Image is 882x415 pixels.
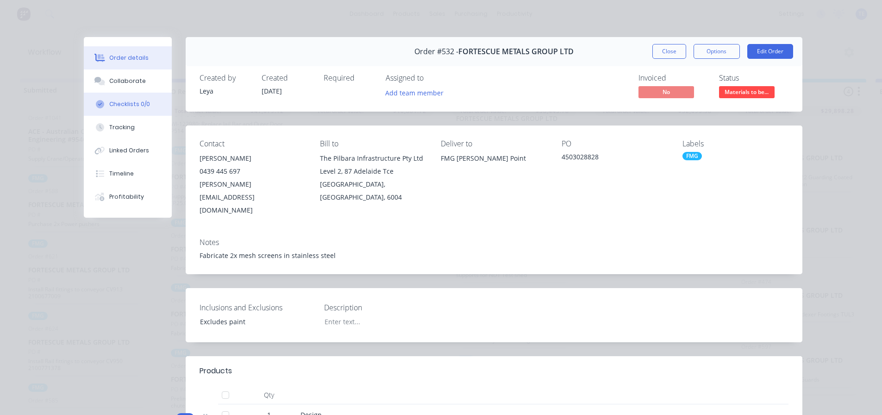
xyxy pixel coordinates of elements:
div: Linked Orders [109,146,149,155]
div: Leya [200,86,250,96]
div: Bill to [320,139,426,148]
button: Tracking [84,116,172,139]
div: [PERSON_NAME] [200,152,306,165]
div: Checklists 0/0 [109,100,150,108]
div: Order details [109,54,149,62]
div: Timeline [109,170,134,178]
button: Close [652,44,686,59]
div: Fabricate 2x mesh screens in stainless steel [200,251,788,260]
div: Status [719,74,788,82]
span: [DATE] [262,87,282,95]
button: Order details [84,46,172,69]
div: Deliver to [441,139,547,148]
span: No [638,86,694,98]
div: Invoiced [638,74,708,82]
button: Checklists 0/0 [84,93,172,116]
button: Add team member [380,86,448,99]
button: Collaborate [84,69,172,93]
div: Tracking [109,123,135,132]
div: [PERSON_NAME]0439 445 697[PERSON_NAME][EMAIL_ADDRESS][DOMAIN_NAME] [200,152,306,217]
button: Linked Orders [84,139,172,162]
div: The Pilbara Infrastructure Pty Ltd Level 2, 87 Adelaide Tce [320,152,426,178]
button: Materials to be... [719,86,775,100]
div: 4503028828 [562,152,668,165]
div: Products [200,365,232,377]
div: Assigned to [386,74,478,82]
div: [PERSON_NAME][EMAIL_ADDRESS][DOMAIN_NAME] [200,178,306,217]
div: Labels [682,139,788,148]
div: FMG [682,152,702,160]
div: PO [562,139,668,148]
button: Profitability [84,185,172,208]
label: Description [324,302,440,313]
button: Add team member [386,86,449,99]
label: Inclusions and Exclusions [200,302,315,313]
span: Materials to be... [719,86,775,98]
button: Timeline [84,162,172,185]
button: Options [694,44,740,59]
button: Edit Order [747,44,793,59]
span: Order #532 - [414,47,458,56]
div: FMG [PERSON_NAME] Point [441,152,547,182]
div: Contact [200,139,306,148]
div: Notes [200,238,788,247]
div: [GEOGRAPHIC_DATA], [GEOGRAPHIC_DATA], 6004 [320,178,426,204]
div: Qty [241,386,297,404]
div: Created by [200,74,250,82]
div: Collaborate [109,77,146,85]
div: Required [324,74,375,82]
div: Created [262,74,313,82]
div: FMG [PERSON_NAME] Point [441,152,547,165]
span: FORTESCUE METALS GROUP LTD [458,47,574,56]
div: Profitability [109,193,144,201]
div: The Pilbara Infrastructure Pty Ltd Level 2, 87 Adelaide Tce[GEOGRAPHIC_DATA], [GEOGRAPHIC_DATA], ... [320,152,426,204]
div: 0439 445 697 [200,165,306,178]
div: Excludes paint [193,315,308,328]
